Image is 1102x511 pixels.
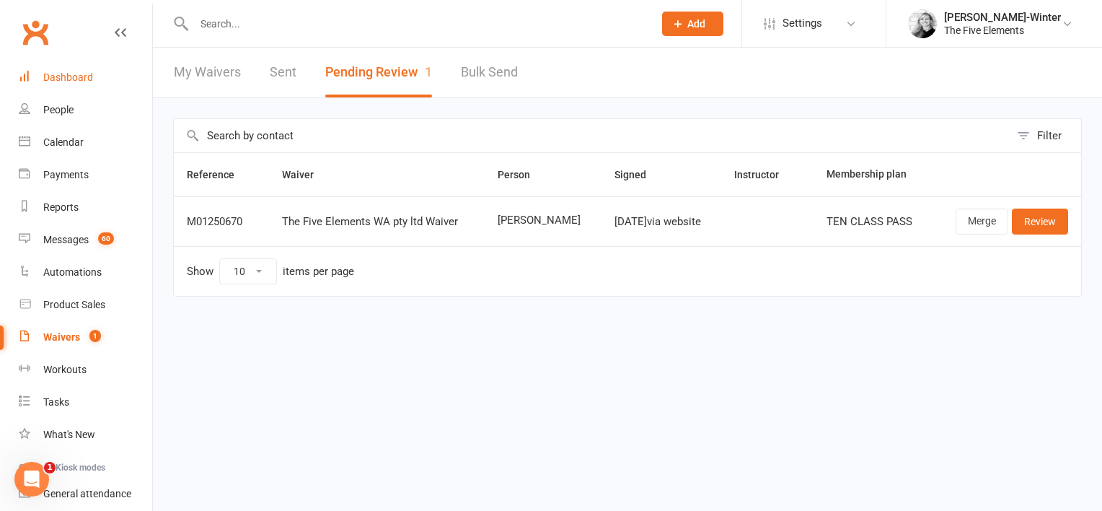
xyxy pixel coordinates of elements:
a: Waivers 1 [19,321,152,354]
div: items per page [283,266,354,278]
a: Product Sales [19,289,152,321]
a: Dashboard [19,61,152,94]
div: The Five Elements WA pty ltd Waiver [282,216,472,228]
button: Instructor [734,166,795,183]
button: Person [498,166,546,183]
div: Tasks [43,396,69,408]
span: Settings [783,7,822,40]
button: Waiver [282,166,330,183]
div: Show [187,258,354,284]
div: Dashboard [43,71,93,83]
a: Messages 60 [19,224,152,256]
div: Product Sales [43,299,105,310]
button: Reference [187,166,250,183]
div: Automations [43,266,102,278]
a: Workouts [19,354,152,386]
a: Clubworx [17,14,53,51]
span: Add [687,18,705,30]
button: Pending Review1 [325,48,432,97]
div: People [43,104,74,115]
a: Bulk Send [461,48,518,97]
div: Reports [43,201,79,213]
th: Membership plan [814,153,933,196]
a: Calendar [19,126,152,159]
div: Waivers [43,331,80,343]
span: Instructor [734,169,795,180]
div: General attendance [43,488,131,499]
span: 60 [98,232,114,245]
span: Signed [614,169,662,180]
img: thumb_image1671871869.png [908,9,937,38]
div: Calendar [43,136,84,148]
div: Filter [1037,127,1062,144]
div: Messages [43,234,89,245]
a: Merge [956,209,1008,235]
span: 1 [425,64,432,79]
div: Workouts [43,364,87,375]
span: 1 [44,462,56,473]
div: [PERSON_NAME]-Winter [944,11,1061,24]
span: [PERSON_NAME] [498,214,588,227]
button: Add [662,12,723,36]
span: Waiver [282,169,330,180]
span: Person [498,169,546,180]
a: Tasks [19,386,152,419]
iframe: Intercom live chat [14,462,49,497]
a: Reports [19,191,152,224]
input: Search... [190,14,643,34]
a: General attendance kiosk mode [19,478,152,510]
span: 1 [89,330,101,342]
a: Sent [270,48,296,97]
button: Filter [1010,119,1081,152]
span: Reference [187,169,250,180]
a: Automations [19,256,152,289]
input: Search by contact [174,119,1010,152]
div: Payments [43,169,89,180]
div: [DATE] via website [614,216,709,228]
div: The Five Elements [944,24,1061,37]
a: My Waivers [174,48,241,97]
div: What's New [43,429,95,440]
div: M01250670 [187,216,256,228]
a: What's New [19,419,152,451]
a: Payments [19,159,152,191]
div: TEN CLASS PASS [827,216,920,228]
a: People [19,94,152,126]
a: Review [1012,209,1068,235]
button: Signed [614,166,662,183]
